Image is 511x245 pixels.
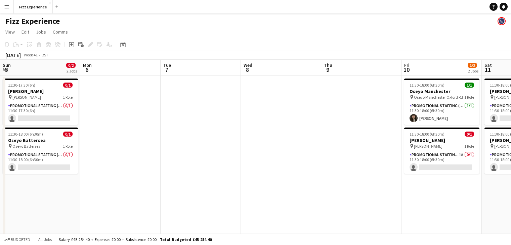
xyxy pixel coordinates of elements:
button: Fizz Experience [14,0,53,13]
span: Mon [83,62,92,68]
span: 7 [162,66,171,73]
a: Edit [19,28,32,36]
span: All jobs [37,237,53,242]
h3: [PERSON_NAME] [404,137,479,143]
span: 1 Role [63,144,73,149]
span: 0/2 [66,63,76,68]
div: BST [42,52,48,57]
app-job-card: 11:30-18:00 (6h30m)1/1Oseyo Manchester Oseyo Manchester Oxford Rd1 RolePromotional Staffing (Bran... [404,79,479,125]
span: 11:30-18:00 (6h30m) [410,83,444,88]
app-card-role: Promotional Staffing (Brand Ambassadors)0/111:30-17:30 (6h) [3,102,78,125]
span: 8 [243,66,252,73]
span: 1/2 [468,63,477,68]
h3: [PERSON_NAME] [3,88,78,94]
span: Oseyo Manchester Oxford Rd [414,95,463,100]
span: Tue [163,62,171,68]
span: View [5,29,15,35]
span: Sat [484,62,492,68]
span: Fri [404,62,410,68]
app-user-avatar: Fizz Admin [498,17,506,25]
span: 11:30-18:00 (6h30m) [410,132,444,137]
a: Jobs [33,28,49,36]
span: Total Budgeted £45 254.40 [160,237,212,242]
a: View [3,28,17,36]
div: [DATE] [5,52,21,58]
div: 2 Jobs [468,68,478,73]
app-card-role: Promotional Staffing (Brand Ambassadors)1A0/111:30-18:00 (6h30m) [404,151,479,174]
span: 1/1 [465,83,474,88]
span: 1 Role [464,95,474,100]
h3: Oseyo Battersea [3,137,78,143]
span: [PERSON_NAME] [12,95,41,100]
span: 11:30-18:00 (6h30m) [8,132,43,137]
app-card-role: Promotional Staffing (Brand Ambassadors)1/111:30-18:00 (6h30m)[PERSON_NAME] [404,102,479,125]
span: 11:30-17:30 (6h) [8,83,35,88]
span: 0/1 [63,83,73,88]
span: Edit [22,29,29,35]
span: [PERSON_NAME] [414,144,442,149]
button: Budgeted [3,236,31,243]
span: 1 Role [464,144,474,149]
span: Wed [244,62,252,68]
div: 2 Jobs [67,68,77,73]
app-card-role: Promotional Staffing (Brand Ambassadors)0/111:30-18:00 (6h30m) [3,151,78,174]
a: Comms [50,28,71,36]
span: Week 41 [22,52,39,57]
span: 10 [403,66,410,73]
app-job-card: 11:30-17:30 (6h)0/1[PERSON_NAME] [PERSON_NAME]1 RolePromotional Staffing (Brand Ambassadors)0/111... [3,79,78,125]
span: Thu [324,62,332,68]
span: Sun [3,62,11,68]
span: 9 [323,66,332,73]
span: 5 [2,66,11,73]
span: 11 [483,66,492,73]
span: Comms [53,29,68,35]
span: 1 Role [63,95,73,100]
app-job-card: 11:30-18:00 (6h30m)0/1Oseyo Battersea Oseyo Battersea1 RolePromotional Staffing (Brand Ambassador... [3,128,78,174]
span: 0/1 [465,132,474,137]
span: 6 [82,66,92,73]
span: Budgeted [11,237,30,242]
span: Jobs [36,29,46,35]
app-job-card: 11:30-18:00 (6h30m)0/1[PERSON_NAME] [PERSON_NAME]1 RolePromotional Staffing (Brand Ambassadors)1A... [404,128,479,174]
div: Salary £45 254.40 + Expenses £0.00 + Subsistence £0.00 = [59,237,212,242]
h3: Oseyo Manchester [404,88,479,94]
h1: Fizz Experience [5,16,60,26]
span: 0/1 [63,132,73,137]
span: Oseyo Battersea [12,144,41,149]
